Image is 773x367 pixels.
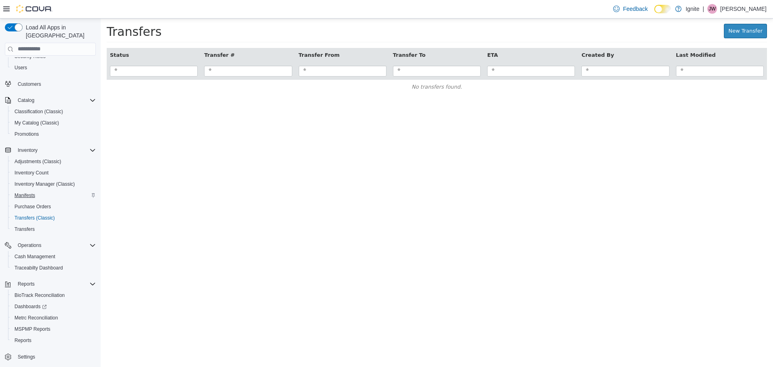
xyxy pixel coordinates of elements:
[11,290,96,300] span: BioTrack Reconciliation
[11,129,42,139] a: Promotions
[623,5,647,13] span: Feedback
[11,107,96,116] span: Classification (Classic)
[198,33,241,41] button: Transfer From
[11,63,30,73] a: Users
[8,323,99,335] button: MSPMP Reports
[8,190,99,201] button: Manifests
[11,313,96,323] span: Metrc Reconciliation
[2,145,99,156] button: Inventory
[11,224,96,234] span: Transfers
[11,191,38,200] a: Manifests
[6,6,61,20] span: Transfers
[14,108,63,115] span: Classification (Classic)
[11,157,64,166] a: Adjustments (Classic)
[2,78,99,90] button: Customers
[14,95,37,105] button: Catalog
[14,241,96,250] span: Operations
[8,335,99,346] button: Reports
[11,302,50,311] a: Dashboards
[8,178,99,190] button: Inventory Manager (Classic)
[11,179,96,189] span: Inventory Manager (Classic)
[11,202,96,211] span: Purchase Orders
[14,352,96,362] span: Settings
[11,213,58,223] a: Transfers (Classic)
[610,1,651,17] a: Feedback
[14,170,49,176] span: Inventory Count
[8,129,99,140] button: Promotions
[11,179,78,189] a: Inventory Manager (Classic)
[8,62,99,73] button: Users
[11,202,54,211] a: Purchase Orders
[11,63,96,73] span: Users
[14,131,39,137] span: Promotions
[14,337,31,344] span: Reports
[11,263,66,273] a: Traceabilty Dashboard
[14,145,96,155] span: Inventory
[575,33,617,41] button: Last Modified
[8,224,99,235] button: Transfers
[11,252,58,261] a: Cash Management
[481,33,515,41] button: Created By
[8,167,99,178] button: Inventory Count
[14,64,27,71] span: Users
[14,203,51,210] span: Purchase Orders
[623,5,666,20] a: New Transfer
[11,118,62,128] a: My Catalog (Classic)
[14,95,96,105] span: Catalog
[686,4,699,14] p: Ignite
[14,315,58,321] span: Metrc Reconciliation
[11,302,96,311] span: Dashboards
[16,5,52,13] img: Cova
[11,157,96,166] span: Adjustments (Classic)
[8,262,99,274] button: Traceabilty Dashboard
[11,213,96,223] span: Transfers (Classic)
[703,4,704,14] p: |
[311,65,361,71] span: No transfers found.
[14,279,38,289] button: Reports
[8,301,99,312] a: Dashboards
[14,326,50,332] span: MSPMP Reports
[11,313,61,323] a: Metrc Reconciliation
[8,312,99,323] button: Metrc Reconciliation
[18,281,35,287] span: Reports
[386,33,399,41] button: ETA
[11,107,66,116] a: Classification (Classic)
[2,240,99,251] button: Operations
[11,336,96,345] span: Reports
[14,158,61,165] span: Adjustments (Classic)
[11,324,96,334] span: MSPMP Reports
[18,242,41,249] span: Operations
[11,191,96,200] span: Manifests
[2,95,99,106] button: Catalog
[720,4,767,14] p: [PERSON_NAME]
[292,33,327,41] button: Transfer To
[14,303,47,310] span: Dashboards
[14,79,96,89] span: Customers
[14,215,55,221] span: Transfers (Classic)
[103,33,136,41] button: Transfer #
[8,106,99,117] button: Classification (Classic)
[11,290,68,300] a: BioTrack Reconciliation
[14,192,35,199] span: Manifests
[2,351,99,363] button: Settings
[14,120,59,126] span: My Catalog (Classic)
[14,253,55,260] span: Cash Management
[14,241,45,250] button: Operations
[11,129,96,139] span: Promotions
[9,33,30,41] button: Status
[11,336,35,345] a: Reports
[11,168,96,178] span: Inventory Count
[11,118,96,128] span: My Catalog (Classic)
[8,290,99,301] button: BioTrack Reconciliation
[18,147,37,153] span: Inventory
[14,292,65,299] span: BioTrack Reconciliation
[14,181,75,187] span: Inventory Manager (Classic)
[11,168,52,178] a: Inventory Count
[8,156,99,167] button: Adjustments (Classic)
[11,324,54,334] a: MSPMP Reports
[707,4,717,14] div: Joshua Woodham
[18,81,41,87] span: Customers
[18,354,35,360] span: Settings
[14,279,96,289] span: Reports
